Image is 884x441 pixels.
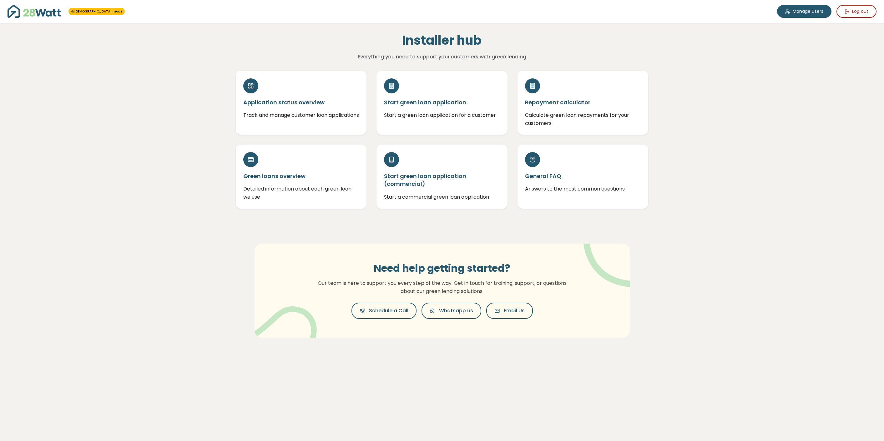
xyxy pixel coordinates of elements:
button: Email Us [486,303,533,319]
p: Answers to the most common questions [525,185,641,193]
h5: General FAQ [525,172,641,180]
p: Our team is here to support you every step of the way. Get in touch for training, support, or que... [314,279,570,295]
img: 28Watt [8,5,61,18]
h5: Application status overview [243,98,359,106]
button: Whatsapp us [422,303,481,319]
span: Whatsapp us [439,307,473,315]
h5: Green loans overview [243,172,359,180]
p: Start a commercial green loan application [384,193,500,201]
img: vector [567,226,649,287]
button: Log out [836,5,876,18]
h5: Start green loan application [384,98,500,106]
p: Calculate green loan repayments for your customers [525,111,641,127]
p: Start a green loan application for a customer [384,111,500,119]
p: Track and manage customer loan applications [243,111,359,119]
button: Schedule a Call [351,303,417,319]
a: Manage Users [777,5,831,18]
h5: Repayment calculator [525,98,641,106]
span: Schedule a Call [369,307,408,315]
img: vector [250,290,317,353]
h1: Installer hub [306,33,578,48]
h3: Need help getting started? [314,262,570,274]
h5: Start green loan application (commercial) [384,172,500,188]
p: Detailed information about each green loan we use [243,185,359,201]
span: You're in 28Watt mode - full access to all features! [68,8,125,15]
span: Email Us [504,307,525,315]
a: [DEMOGRAPHIC_DATA] mode [71,9,122,14]
p: Everything you need to support your customers with green lending [306,53,578,61]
